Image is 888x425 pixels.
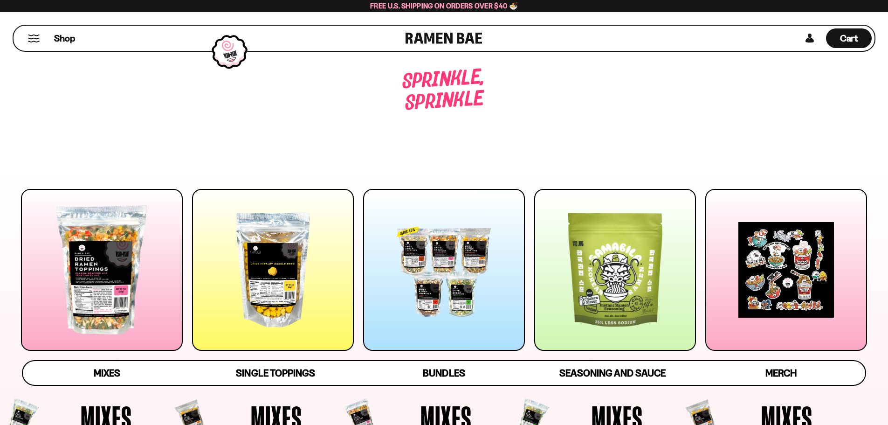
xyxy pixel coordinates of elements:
[54,28,75,48] a: Shop
[765,367,797,379] span: Merch
[528,361,696,385] a: Seasoning and Sauce
[559,367,665,379] span: Seasoning and Sauce
[94,367,120,379] span: Mixes
[28,35,40,42] button: Mobile Menu Trigger
[23,361,191,385] a: Mixes
[826,26,872,51] div: Cart
[423,367,465,379] span: Bundles
[370,1,518,10] span: Free U.S. Shipping on Orders over $40 🍜
[236,367,315,379] span: Single Toppings
[191,361,359,385] a: Single Toppings
[54,32,75,45] span: Shop
[360,361,528,385] a: Bundles
[697,361,865,385] a: Merch
[840,33,858,44] span: Cart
